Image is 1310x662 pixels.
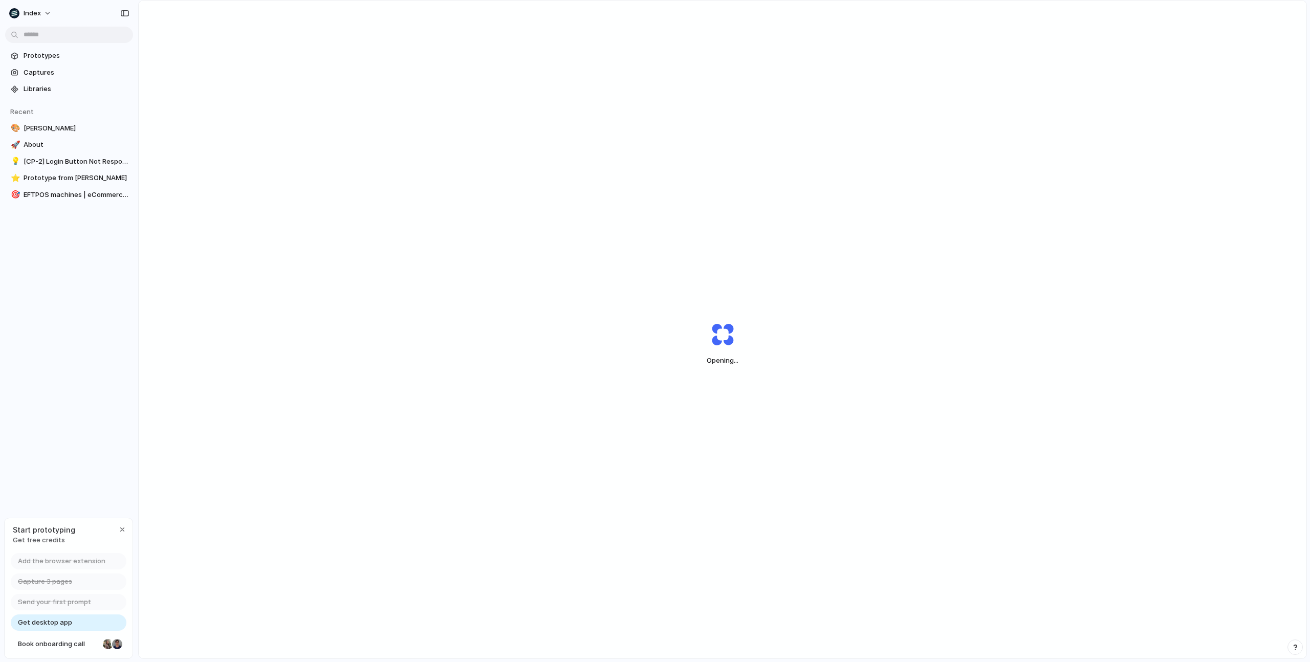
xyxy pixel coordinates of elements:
span: Captures [24,68,129,78]
button: 🚀 [9,140,19,150]
span: [CP-2] Login Button Not Responding on Homepage - Jira [24,157,129,167]
button: ⭐ [9,173,19,183]
a: 🚀About [5,137,133,152]
a: Captures [5,65,133,80]
button: 🎯 [9,190,19,200]
span: Start prototyping [13,524,75,535]
span: Prototypes [24,51,129,61]
button: 💡 [9,157,19,167]
a: Get desktop app [11,614,126,631]
a: Prototypes [5,48,133,63]
a: 🎯EFTPOS machines | eCommerce | free quote | Tyro [5,187,133,203]
a: 💡[CP-2] Login Button Not Responding on Homepage - Jira [5,154,133,169]
span: Get desktop app [18,617,72,628]
button: Index [5,5,57,21]
button: 🎨 [9,123,19,134]
div: 💡 [11,156,18,167]
span: Send your first prompt [18,597,91,607]
a: Libraries [5,81,133,97]
span: Capture 3 pages [18,577,72,587]
span: Recent [10,107,34,116]
span: About [24,140,129,150]
span: ... [734,356,738,364]
span: Book onboarding call [18,639,99,649]
div: Christian Iacullo [111,638,123,650]
span: Index [24,8,41,18]
span: Prototype from [PERSON_NAME] [24,173,129,183]
div: ⭐ [11,172,18,184]
span: Get free credits [13,535,75,545]
div: 🎨 [11,122,18,134]
div: 🚀 [11,139,18,151]
span: [PERSON_NAME] [24,123,129,134]
a: ⭐Prototype from [PERSON_NAME] [5,170,133,186]
a: 🎨[PERSON_NAME] [5,121,133,136]
div: 🎯 [11,189,18,201]
span: Opening [687,356,758,366]
span: EFTPOS machines | eCommerce | free quote | Tyro [24,190,129,200]
span: Libraries [24,84,129,94]
span: Add the browser extension [18,556,105,566]
div: Nicole Kubica [102,638,114,650]
a: Book onboarding call [11,636,126,652]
